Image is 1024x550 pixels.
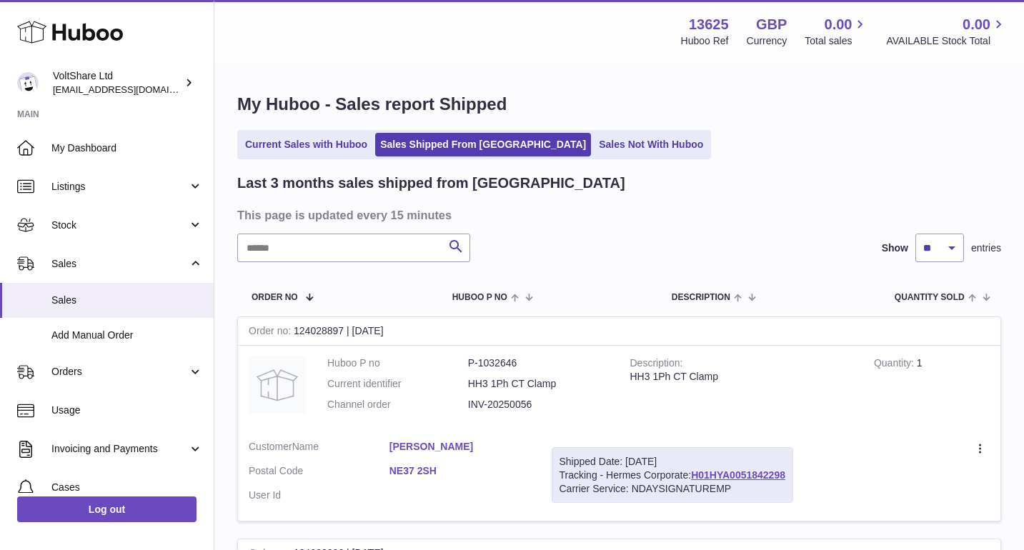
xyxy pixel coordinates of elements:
[672,293,730,302] span: Description
[560,482,785,496] div: Carrier Service: NDAYSIGNATUREMP
[252,293,298,302] span: Order No
[51,442,188,456] span: Invoicing and Payments
[17,496,197,522] a: Log out
[863,346,1000,429] td: 1
[825,15,852,34] span: 0.00
[51,329,203,342] span: Add Manual Order
[805,34,868,48] span: Total sales
[53,84,210,95] span: [EMAIL_ADDRESS][DOMAIN_NAME]
[51,404,203,417] span: Usage
[375,133,591,156] a: Sales Shipped From [GEOGRAPHIC_DATA]
[249,356,306,414] img: no-photo.jpg
[630,370,852,384] div: HH3 1Ph CT Clamp
[805,15,868,48] a: 0.00 Total sales
[249,440,389,457] dt: Name
[53,69,182,96] div: VoltShare Ltd
[51,481,203,494] span: Cases
[594,133,708,156] a: Sales Not With Huboo
[971,241,1001,255] span: entries
[51,257,188,271] span: Sales
[249,441,292,452] span: Customer
[327,398,468,411] dt: Channel order
[51,219,188,232] span: Stock
[237,174,625,193] h2: Last 3 months sales shipped from [GEOGRAPHIC_DATA]
[689,15,729,34] strong: 13625
[389,464,530,478] a: NE37 2SH
[17,72,39,94] img: info@voltshare.co.uk
[327,377,468,391] dt: Current identifier
[238,317,1000,346] div: 124028897 | [DATE]
[468,398,609,411] dd: INV-20250056
[874,357,917,372] strong: Quantity
[327,356,468,370] dt: Huboo P no
[552,447,793,504] div: Tracking - Hermes Corporate:
[747,34,787,48] div: Currency
[237,93,1001,116] h1: My Huboo - Sales report Shipped
[237,207,998,223] h3: This page is updated every 15 minutes
[452,293,507,302] span: Huboo P no
[468,356,609,370] dd: P-1032646
[249,489,389,502] dt: User Id
[756,15,787,34] strong: GBP
[963,15,990,34] span: 0.00
[51,180,188,194] span: Listings
[560,455,785,469] div: Shipped Date: [DATE]
[51,365,188,379] span: Orders
[51,294,203,307] span: Sales
[681,34,729,48] div: Huboo Ref
[240,133,372,156] a: Current Sales with Huboo
[249,464,389,481] dt: Postal Code
[51,141,203,155] span: My Dashboard
[691,469,785,481] a: H01HYA0051842298
[886,34,1007,48] span: AVAILABLE Stock Total
[468,377,609,391] dd: HH3 1Ph CT Clamp
[389,440,530,454] a: [PERSON_NAME]
[882,241,908,255] label: Show
[886,15,1007,48] a: 0.00 AVAILABLE Stock Total
[630,357,683,372] strong: Description
[249,325,294,340] strong: Order no
[895,293,965,302] span: Quantity Sold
